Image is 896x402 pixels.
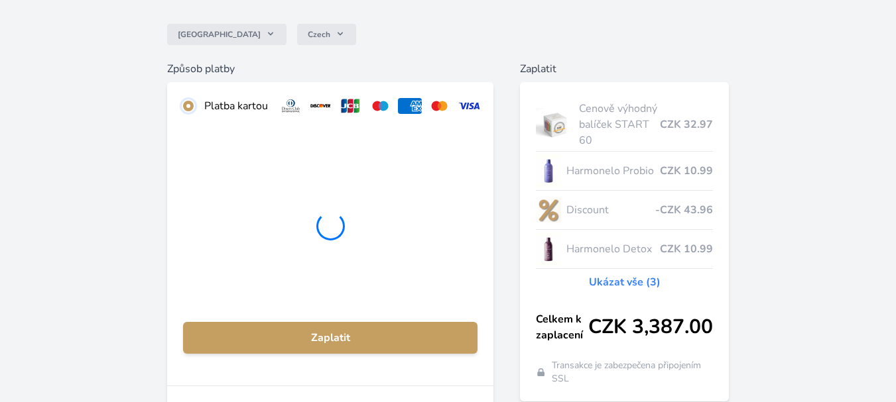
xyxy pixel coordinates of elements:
span: Czech [308,29,330,40]
button: Czech [297,24,356,45]
span: CZK 3,387.00 [588,315,713,339]
img: jcb.svg [338,98,363,114]
span: CZK 32.97 [660,117,713,132]
img: start.jpg [536,108,574,141]
img: maestro.svg [368,98,393,114]
button: Zaplatit [183,322,478,354]
span: Discount [566,202,655,218]
img: DETOX_se_stinem_x-lo.jpg [536,232,561,266]
div: Platba kartou [204,98,268,114]
span: Celkem k zaplacení [536,311,588,343]
h6: Způsob platby [167,61,493,77]
span: CZK 10.99 [660,241,713,257]
span: Zaplatit [194,330,467,346]
img: amex.svg [398,98,422,114]
img: discount-lo.png [536,193,561,226]
img: discover.svg [308,98,333,114]
img: visa.svg [457,98,481,114]
span: Harmonelo Detox [566,241,660,257]
img: CLEAN_PROBIO_se_stinem_x-lo.jpg [536,154,561,187]
span: -CZK 43.96 [655,202,713,218]
span: CZK 10.99 [660,163,713,179]
span: Harmonelo Probio [566,163,660,179]
h6: Zaplatit [520,61,729,77]
img: diners.svg [279,98,303,114]
span: [GEOGRAPHIC_DATA] [178,29,261,40]
span: Cenově výhodný balíček START 60 [579,101,660,148]
span: Transakce je zabezpečena připojením SSL [552,359,714,385]
a: Ukázat vše (3) [589,274,661,290]
button: [GEOGRAPHIC_DATA] [167,24,287,45]
img: mc.svg [427,98,452,114]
